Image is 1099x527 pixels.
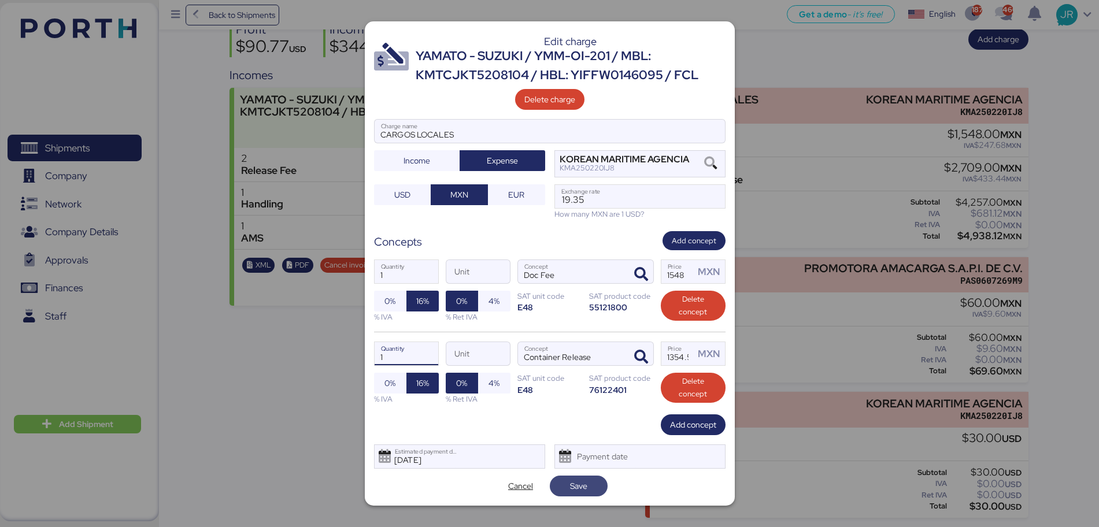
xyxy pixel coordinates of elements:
[374,373,406,394] button: 0%
[446,342,510,365] input: Unit
[589,384,654,395] div: 76122401
[554,209,726,220] div: How many MXN are 1 USD?
[492,476,550,496] button: Cancel
[518,342,626,365] input: Concept
[670,375,716,400] span: Delete concept
[517,302,582,313] div: E48
[404,154,430,168] span: Income
[560,164,689,172] div: KMA250220IJ8
[515,89,584,110] button: Delete charge
[374,233,422,250] div: Concepts
[570,479,587,493] span: Save
[661,291,726,321] button: Delete concept
[375,342,438,365] input: Quantity
[589,373,654,384] div: SAT product code
[416,36,726,47] div: Edit charge
[446,394,510,404] div: % Ret IVA
[489,376,499,390] span: 4%
[661,260,695,283] input: Price
[416,294,429,308] span: 16%
[394,188,410,202] span: USD
[488,184,545,205] button: EUR
[670,418,716,432] span: Add concept
[661,414,726,435] button: Add concept
[431,184,488,205] button: MXN
[489,294,499,308] span: 4%
[416,47,726,84] div: YAMATO - SUZUKI / YMM-OI-201 / MBL: KMTCJKT5208104 / HBL: YIFFW0146095 / FCL
[524,92,575,106] span: Delete charge
[670,293,716,318] span: Delete concept
[663,231,726,250] button: Add concept
[460,150,545,171] button: Expense
[384,294,395,308] span: 0%
[450,188,468,202] span: MXN
[374,394,439,404] div: % IVA
[487,154,518,168] span: Expense
[406,373,439,394] button: 16%
[374,291,406,311] button: 0%
[374,184,431,205] button: USD
[661,373,726,403] button: Delete concept
[446,311,510,322] div: % Ret IVA
[416,376,429,390] span: 16%
[508,479,533,493] span: Cancel
[446,260,510,283] input: Unit
[406,291,439,311] button: 16%
[629,262,653,287] button: ConceptConcept
[589,291,654,302] div: SAT product code
[446,373,478,394] button: 0%
[517,384,582,395] div: E48
[589,302,654,313] div: 55121800
[672,235,716,247] span: Add concept
[629,345,653,369] button: ConceptConcept
[478,291,510,311] button: 4%
[508,188,524,202] span: EUR
[517,291,582,302] div: SAT unit code
[384,376,395,390] span: 0%
[375,120,725,143] input: Charge name
[456,294,467,308] span: 0%
[518,260,626,283] input: Concept
[517,373,582,384] div: SAT unit code
[555,185,725,208] input: Exchange rate
[698,265,724,279] div: MXN
[550,476,608,496] button: Save
[478,373,510,394] button: 4%
[456,376,467,390] span: 0%
[375,260,438,283] input: Quantity
[698,347,724,361] div: MXN
[560,155,689,164] div: KOREAN MARITIME AGENCIA
[661,342,695,365] input: Price
[374,150,460,171] button: Income
[446,291,478,311] button: 0%
[374,311,439,322] div: % IVA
